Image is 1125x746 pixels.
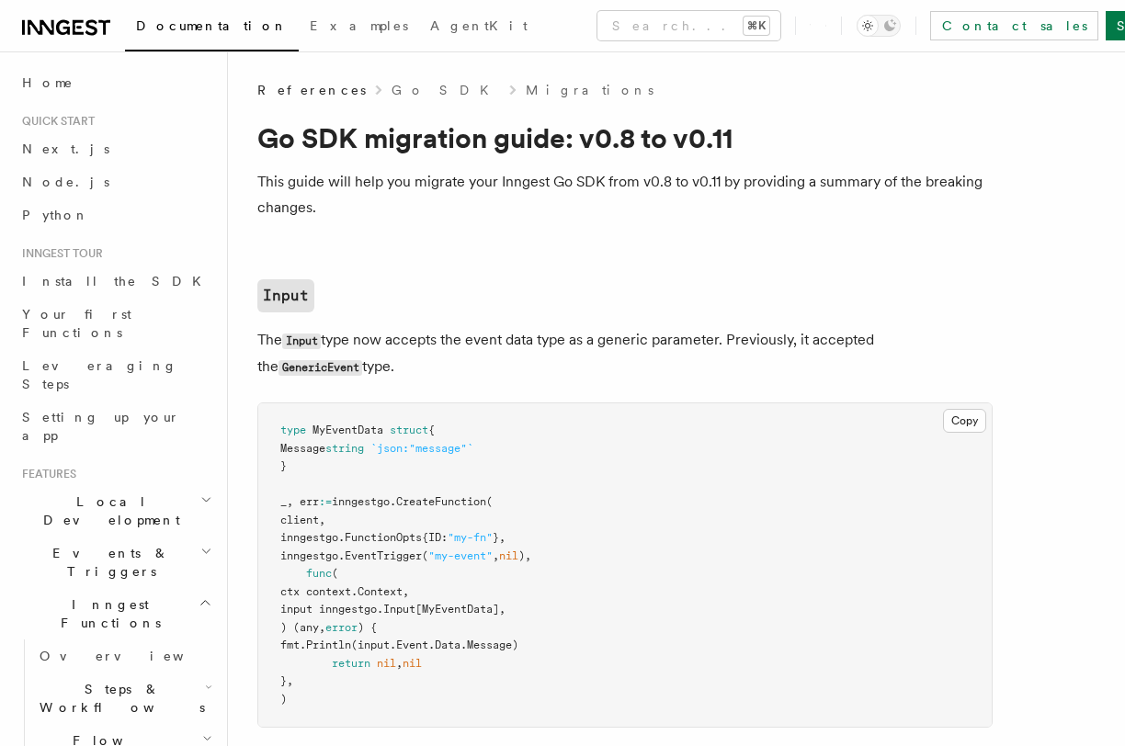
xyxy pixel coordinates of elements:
[428,424,435,436] span: {
[32,673,216,724] button: Steps & Workflows
[125,6,299,51] a: Documentation
[428,549,493,562] span: "my-event"
[312,424,383,436] span: MyEventData
[351,639,518,651] span: (input.Event.Data.Message)
[136,18,288,33] span: Documentation
[306,639,351,651] span: Println
[22,358,177,391] span: Leveraging Steps
[22,141,109,156] span: Next.js
[280,514,325,526] span: client,
[943,409,986,433] button: Copy
[15,66,216,99] a: Home
[422,549,428,562] span: (
[15,265,216,298] a: Install the SDK
[857,15,901,37] button: Toggle dark mode
[22,410,180,443] span: Setting up your app
[518,549,531,562] span: ),
[358,621,377,634] span: ) {
[392,81,500,99] a: Go SDK
[403,657,422,670] span: nil
[345,549,422,562] span: EventTrigger
[32,639,216,673] a: Overview
[15,198,216,232] a: Python
[15,588,216,639] button: Inngest Functions
[526,81,653,99] a: Migrations
[15,537,216,588] button: Events & Triggers
[396,495,486,508] span: CreateFunction
[15,114,95,129] span: Quick start
[306,567,332,580] span: func
[15,492,200,529] span: Local Development
[32,680,205,717] span: Steps & Workflows
[280,621,325,634] span: ) (any,
[332,657,370,670] span: return
[257,121,993,154] h1: Go SDK migration guide: v0.8 to v0.11
[319,495,332,508] span: :=
[396,657,403,670] span: ,
[282,333,321,349] code: Input
[930,11,1098,40] a: Contact sales
[280,531,448,544] span: inngestgo.FunctionOpts{ID:
[280,459,287,472] span: }
[40,649,229,663] span: Overview
[280,585,409,598] span: ctx context.Context,
[15,349,216,401] a: Leveraging Steps
[325,442,364,455] span: string
[22,175,109,189] span: Node.js
[278,360,362,376] code: GenericEvent
[377,657,396,670] span: nil
[257,81,366,99] span: References
[370,442,473,455] span: `json:"message"`
[325,621,358,634] span: error
[280,603,506,616] span: input inngestgo.Input[MyEventData],
[280,549,345,562] span: inngestgo.
[493,531,506,544] span: },
[332,495,396,508] span: inngestgo.
[15,467,76,481] span: Features
[280,693,287,706] span: )
[280,495,319,508] span: _, err
[744,17,769,35] kbd: ⌘K
[257,169,993,220] p: This guide will help you migrate your Inngest Go SDK from v0.8 to v0.11 by providing a summary of...
[597,11,780,40] button: Search...⌘K
[15,165,216,198] a: Node.js
[257,279,314,312] a: Input
[22,73,74,92] span: Home
[22,208,89,222] span: Python
[15,401,216,452] a: Setting up your app
[280,442,325,455] span: Message
[15,298,216,349] a: Your first Functions
[15,485,216,537] button: Local Development
[310,18,408,33] span: Examples
[332,567,338,580] span: (
[280,639,306,651] span: fmt.
[15,132,216,165] a: Next.js
[499,549,518,562] span: nil
[280,424,306,436] span: type
[419,6,539,50] a: AgentKit
[257,327,993,380] p: The type now accepts the event data type as a generic parameter. Previously, it accepted the type.
[22,307,131,340] span: Your first Functions
[22,274,212,288] span: Install the SDK
[430,18,528,33] span: AgentKit
[486,495,493,508] span: (
[280,674,293,687] span: },
[299,6,419,50] a: Examples
[448,531,493,544] span: "my-fn"
[15,544,200,581] span: Events & Triggers
[15,595,199,632] span: Inngest Functions
[390,424,428,436] span: struct
[493,549,499,562] span: ,
[15,246,103,261] span: Inngest tour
